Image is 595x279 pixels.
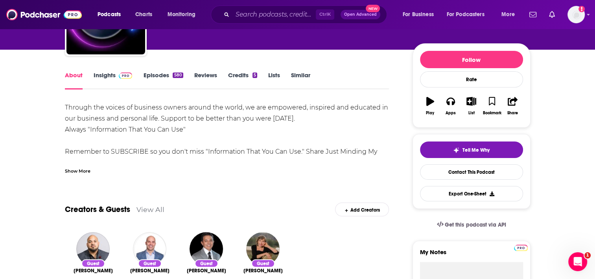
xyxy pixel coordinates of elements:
div: 5 [252,73,257,78]
div: Play [426,111,434,115]
span: [PERSON_NAME] [130,268,169,274]
a: Lois Hollis [243,268,283,274]
a: Get this podcast via API [431,215,512,234]
a: Charts [130,8,157,21]
div: Rate [420,71,523,87]
span: For Podcasters [447,9,484,20]
span: 1 [584,252,591,259]
img: Lois Hollis [246,232,280,266]
span: Monitoring [168,9,195,20]
a: Creators & Guests [65,205,130,214]
span: New [366,5,380,12]
a: Pro website [514,244,528,251]
a: Show notifications dropdown [546,8,558,21]
div: Through the voices of business owners around the world, we are empowered, inspired and educated i... [65,102,389,212]
img: Shawn Khorrami [190,232,223,266]
span: [PERSON_NAME] [74,268,113,274]
a: Mark Lachance [130,268,169,274]
div: Guest [81,259,105,268]
img: Mark Lachance [133,232,166,266]
img: Podchaser - Follow, Share and Rate Podcasts [6,7,82,22]
button: Open AdvancedNew [341,10,380,19]
a: Reviews [194,71,217,89]
button: Export One-Sheet [420,186,523,201]
img: tell me why sparkle [453,147,459,153]
span: For Business [403,9,434,20]
span: Tell Me Why [462,147,490,153]
span: Get this podcast via API [445,221,506,228]
a: Eric Estevez [74,268,113,274]
button: List [461,92,481,120]
button: Follow [420,51,523,68]
img: User Profile [567,6,585,23]
a: View All [136,205,164,214]
button: Bookmark [482,92,502,120]
label: My Notes [420,248,523,262]
input: Search podcasts, credits, & more... [232,8,316,21]
iframe: Intercom live chat [568,252,587,271]
span: Podcasts [98,9,121,20]
button: open menu [397,8,444,21]
img: Podchaser Pro [119,73,133,79]
div: Share [507,111,518,115]
span: Logged in as MattieVG [567,6,585,23]
div: Bookmark [483,111,501,115]
a: Lists [268,71,280,89]
a: InsightsPodchaser Pro [94,71,133,89]
div: 580 [173,73,183,78]
button: tell me why sparkleTell Me Why [420,141,523,158]
div: Add Creators [335,203,389,216]
a: Show notifications dropdown [526,8,540,21]
button: Play [420,92,440,120]
a: Contact This Podcast [420,164,523,180]
button: Apps [440,92,461,120]
button: open menu [442,8,496,21]
a: Episodes580 [143,71,183,89]
a: About [65,71,83,89]
a: Credits5 [228,71,257,89]
a: Similar [291,71,310,89]
div: Apps [446,111,456,115]
span: Open Advanced [344,13,377,17]
span: [PERSON_NAME] [243,268,283,274]
div: Guest [195,259,218,268]
span: Ctrl K [316,9,334,20]
button: open menu [162,8,206,21]
a: Shawn Khorrami [187,268,226,274]
div: Search podcasts, credits, & more... [218,6,394,24]
div: Guest [251,259,275,268]
svg: Add a profile image [578,6,585,12]
img: Podchaser Pro [514,245,528,251]
button: Share [502,92,523,120]
button: open menu [92,8,131,21]
button: Show profile menu [567,6,585,23]
span: More [501,9,515,20]
div: List [468,111,475,115]
img: Eric Estevez [76,232,110,266]
span: [PERSON_NAME] [187,268,226,274]
span: Charts [135,9,152,20]
button: open menu [496,8,525,21]
div: Guest [138,259,162,268]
